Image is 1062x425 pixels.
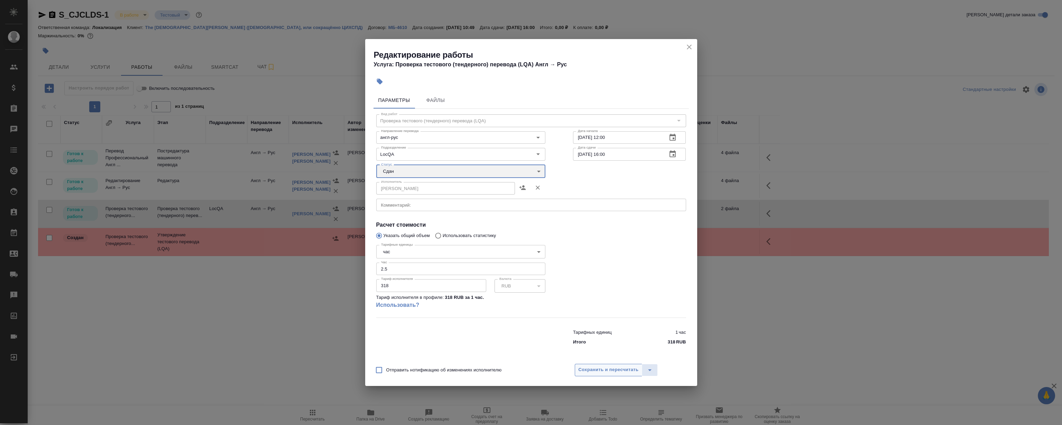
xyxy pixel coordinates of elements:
[376,165,545,178] div: Сдан
[376,294,444,301] p: Тариф исполнителя в профиле:
[419,96,452,105] span: Файлы
[376,221,686,229] h4: Расчет стоимости
[533,133,543,142] button: Open
[374,60,697,69] h4: Услуга: Проверка тестового (тендерного) перевода (LQA) Англ → Рус
[381,249,393,255] button: час
[515,179,530,196] button: Назначить
[374,49,697,60] h2: Редактирование работы
[533,149,543,159] button: Open
[676,339,686,346] p: RUB
[573,339,586,346] p: Итого
[575,364,658,376] div: split button
[684,42,694,52] button: close
[573,329,612,336] p: Тарифных единиц
[445,294,484,301] p: 318 RUB за 1 час .
[679,329,686,336] p: час
[372,74,387,89] button: Добавить тэг
[376,245,545,258] div: час
[530,179,545,196] button: Удалить
[575,364,643,376] button: Сохранить и пересчитать
[675,329,678,336] p: 1
[376,301,545,309] a: Использовать?
[386,367,502,374] span: Отправить нотификацию об изменениях исполнителю
[579,366,639,374] span: Сохранить и пересчитать
[668,339,675,346] p: 318
[378,96,411,105] span: Параметры
[495,279,545,292] div: RUB
[381,168,396,174] button: Сдан
[499,283,513,289] button: RUB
